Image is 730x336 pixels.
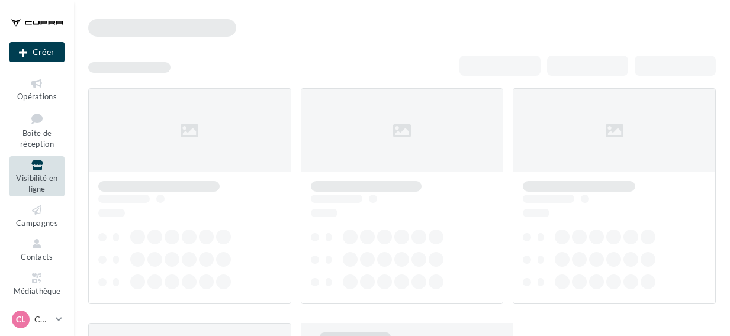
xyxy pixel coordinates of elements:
a: Campagnes [9,201,65,230]
span: Médiathèque [14,286,61,296]
a: Boîte de réception [9,108,65,151]
span: CL [16,314,25,325]
a: Contacts [9,235,65,264]
span: Boîte de réception [20,128,54,149]
div: Nouvelle campagne [9,42,65,62]
p: CUPRA Laon [34,314,51,325]
span: Contacts [21,252,53,261]
a: Visibilité en ligne [9,156,65,196]
span: Opérations [17,92,57,101]
a: Opérations [9,75,65,104]
a: CL CUPRA Laon [9,308,65,331]
button: Créer [9,42,65,62]
span: Visibilité en ligne [16,173,57,194]
span: Campagnes [16,218,58,228]
a: Médiathèque [9,269,65,298]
